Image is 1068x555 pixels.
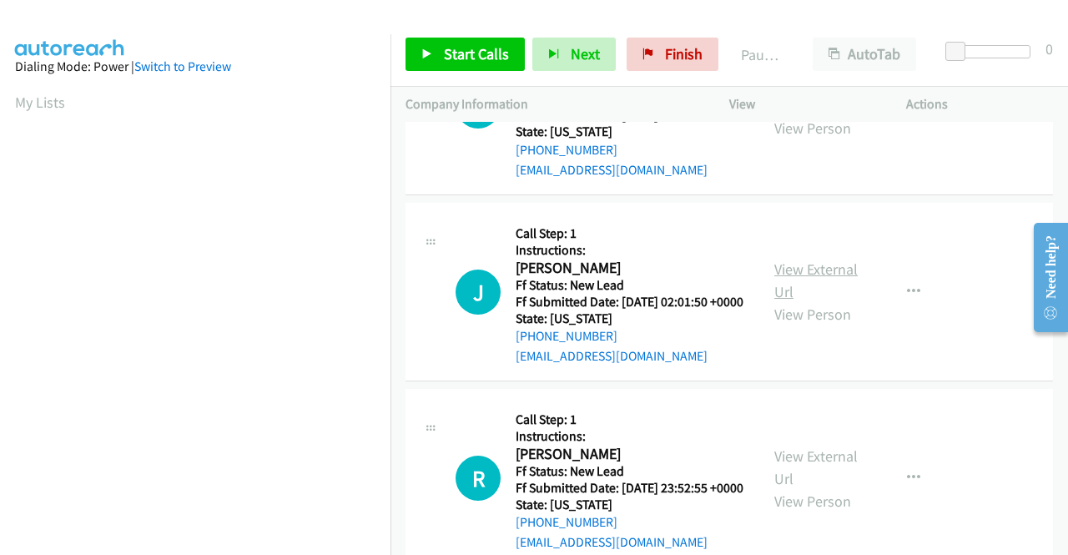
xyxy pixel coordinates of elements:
[532,38,616,71] button: Next
[516,428,743,445] h5: Instructions:
[813,38,916,71] button: AutoTab
[729,94,876,114] p: View
[774,305,851,324] a: View Person
[571,44,600,63] span: Next
[516,259,743,278] h2: [PERSON_NAME]
[516,497,743,513] h5: State: [US_STATE]
[516,310,743,327] h5: State: [US_STATE]
[15,57,375,77] div: Dialing Mode: Power |
[516,142,617,158] a: [PHONE_NUMBER]
[1020,211,1068,344] iframe: Resource Center
[15,93,65,112] a: My Lists
[516,328,617,344] a: [PHONE_NUMBER]
[516,124,743,140] h5: State: [US_STATE]
[456,270,501,315] h1: J
[516,463,743,480] h5: Ff Status: New Lead
[516,225,743,242] h5: Call Step: 1
[774,260,858,301] a: View External Url
[774,492,851,511] a: View Person
[456,270,501,315] div: The call is yet to be attempted
[406,94,699,114] p: Company Information
[134,58,231,74] a: Switch to Preview
[516,348,708,364] a: [EMAIL_ADDRESS][DOMAIN_NAME]
[516,480,743,497] h5: Ff Submitted Date: [DATE] 23:52:55 +0000
[516,242,743,259] h5: Instructions:
[444,44,509,63] span: Start Calls
[906,94,1053,114] p: Actions
[406,38,525,71] a: Start Calls
[627,38,718,71] a: Finish
[516,277,743,294] h5: Ff Status: New Lead
[516,411,743,428] h5: Call Step: 1
[1045,38,1053,60] div: 0
[516,162,708,178] a: [EMAIL_ADDRESS][DOMAIN_NAME]
[456,456,501,501] div: The call is yet to be attempted
[516,534,708,550] a: [EMAIL_ADDRESS][DOMAIN_NAME]
[456,456,501,501] h1: R
[665,44,703,63] span: Finish
[516,294,743,310] h5: Ff Submitted Date: [DATE] 02:01:50 +0000
[516,514,617,530] a: [PHONE_NUMBER]
[774,119,851,138] a: View Person
[774,447,858,488] a: View External Url
[516,445,743,464] h2: [PERSON_NAME]
[741,43,783,66] p: Paused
